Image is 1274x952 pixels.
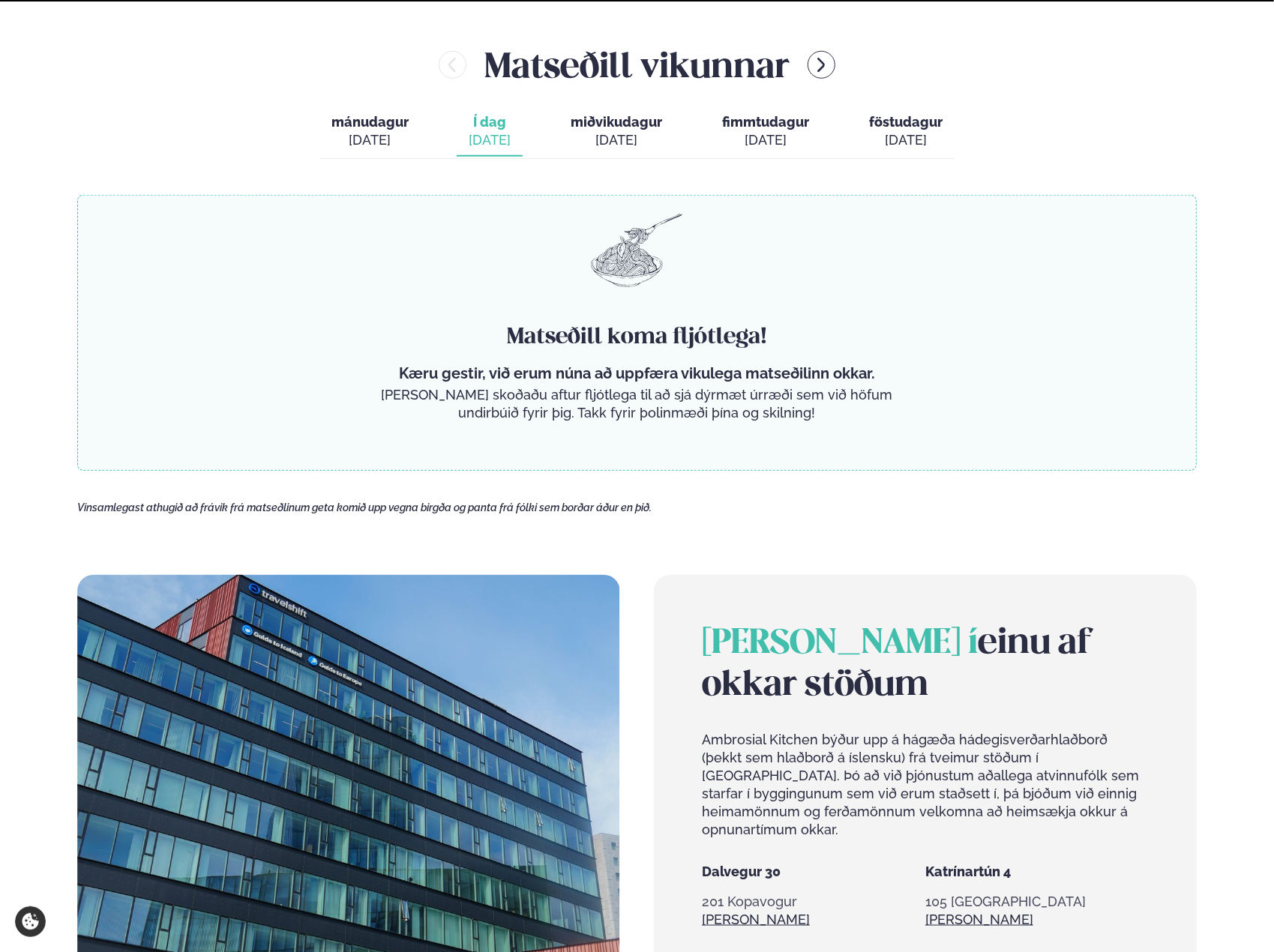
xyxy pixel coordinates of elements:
[857,107,955,157] button: föstudagur [DATE]
[571,114,662,130] span: miðvikudagur
[319,107,421,157] button: mánudagur [DATE]
[925,894,1086,909] span: 105 [GEOGRAPHIC_DATA]
[869,114,943,130] span: föstudagur
[702,894,797,909] span: 201 Kopavogur
[469,131,511,149] div: [DATE]
[702,623,1149,707] h2: einu af okkar stöðum
[702,911,810,929] a: Sjá meira
[331,114,409,130] span: mánudagur
[484,40,790,89] h2: Matseðill vikunnar
[702,863,925,881] h5: Dalvegur 30
[469,113,511,131] span: Í dag
[702,627,978,660] span: [PERSON_NAME] í
[925,911,1033,929] a: Sjá meira
[702,731,1149,839] p: Ambrosial Kitchen býður upp á hágæða hádegisverðarhlaðborð (þekkt sem hlaðborð á íslensku) frá tv...
[375,386,898,422] p: [PERSON_NAME] skoðaðu aftur fljótlega til að sjá dýrmæt úrræði sem við höfum undirbúið fyrir þig....
[869,131,943,149] div: [DATE]
[457,107,523,157] button: Í dag [DATE]
[375,364,898,382] p: Kæru gestir, við erum núna að uppfæra vikulega matseðilinn okkar.
[808,51,835,79] button: menu-btn-right
[571,131,662,149] div: [DATE]
[375,322,898,352] h4: Matseðill koma fljótlega!
[710,107,821,157] button: fimmtudagur [DATE]
[77,501,652,513] span: Vinsamlegast athugið að frávik frá matseðlinum geta komið upp vegna birgða og panta frá fólki sem...
[722,131,809,149] div: [DATE]
[559,107,674,157] button: miðvikudagur [DATE]
[331,131,409,149] div: [DATE]
[722,114,809,130] span: fimmtudagur
[591,214,682,287] img: pasta
[15,906,46,937] a: Cookie settings
[925,863,1149,881] h5: Katrínartún 4
[439,51,466,79] button: menu-btn-left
